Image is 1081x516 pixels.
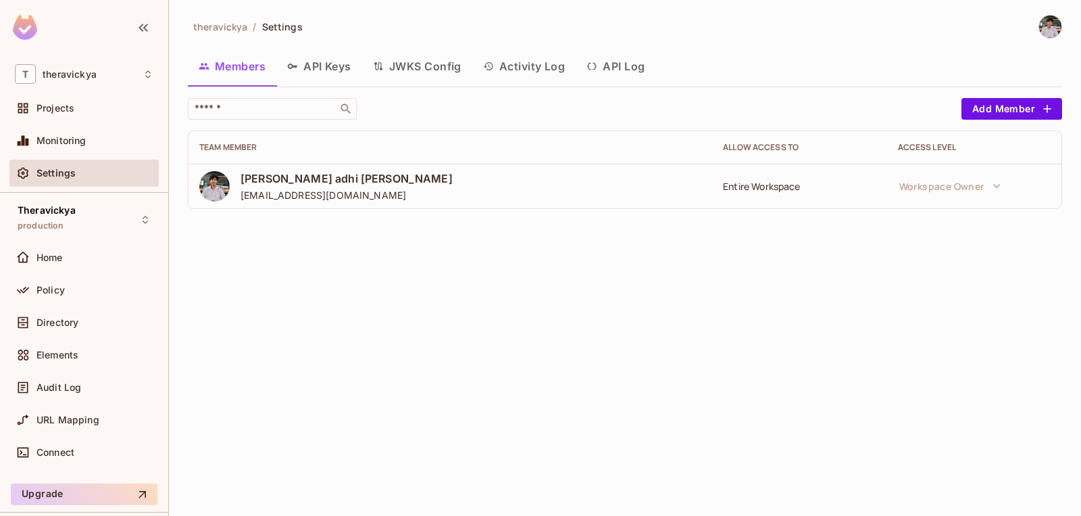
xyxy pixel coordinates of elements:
span: Settings [262,20,303,33]
button: Add Member [961,98,1062,120]
span: T [15,64,36,84]
span: Connect [36,447,74,458]
img: SReyMgAAAABJRU5ErkJggg== [13,15,37,40]
button: API Log [576,49,655,83]
span: [EMAIL_ADDRESS][DOMAIN_NAME] [241,189,453,202]
span: Policy [36,285,65,296]
button: JWKS Config [362,49,472,83]
button: Upgrade [11,484,157,505]
div: Allow Access to [723,142,876,153]
span: Elements [36,350,78,360]
span: Theravickya [18,205,76,216]
span: URL Mapping [36,415,99,425]
span: Audit Log [36,382,81,393]
span: Workspace: theravickya [43,69,97,80]
img: 61958377 [199,171,230,202]
span: Monitoring [36,135,86,146]
span: Home [36,252,63,263]
span: [PERSON_NAME] adhi [PERSON_NAME] [241,171,453,186]
span: Settings [36,168,76,179]
div: Access Level [898,142,1051,153]
span: production [18,220,64,231]
button: Activity Log [472,49,576,83]
button: Workspace Owner [893,172,1007,200]
div: Entire Workspace [723,180,876,193]
button: API Keys [276,49,362,83]
div: Team Member [199,142,701,153]
span: Directory [36,317,78,328]
span: Projects [36,103,74,114]
button: Members [188,49,276,83]
span: theravickya [193,20,247,33]
img: Kevin adhi krisma [1039,16,1061,38]
li: / [253,20,256,33]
